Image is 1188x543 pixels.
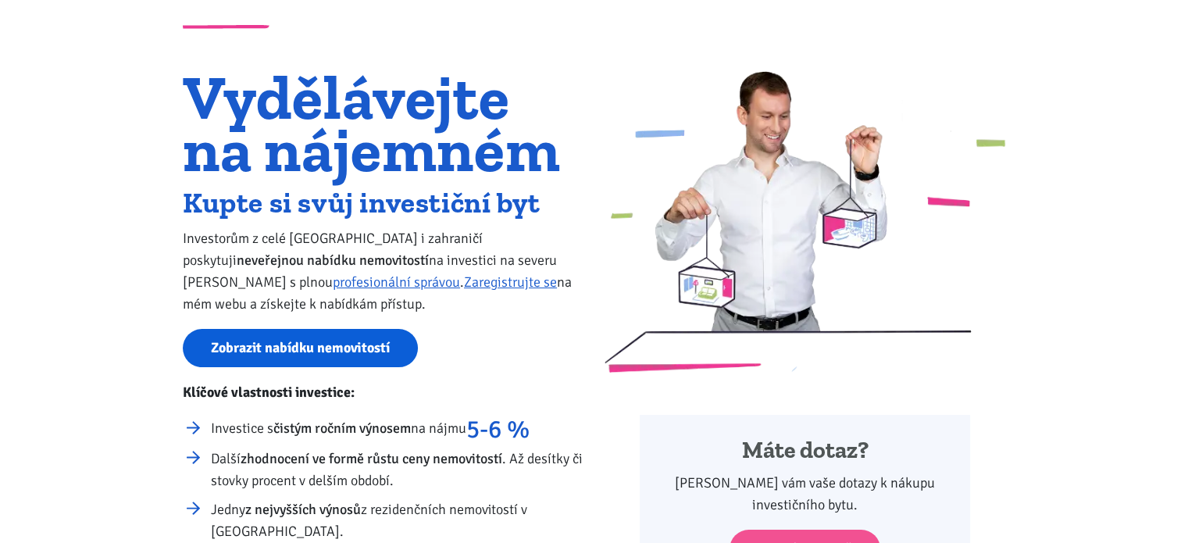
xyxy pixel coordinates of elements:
[464,273,557,291] a: Zaregistrujte se
[333,273,460,291] a: profesionální správou
[183,190,583,216] h2: Kupte si svůj investiční byt
[183,329,418,367] a: Zobrazit nabídku nemovitostí
[273,420,411,437] strong: čistým ročním výnosem
[211,417,583,441] li: Investice s na nájmu
[466,414,530,445] strong: 5-6 %
[211,448,583,491] li: Další . Až desítky či stovky procent v delším období.
[245,501,361,518] strong: z nejvyšších výnosů
[183,227,583,315] p: Investorům z celé [GEOGRAPHIC_DATA] i zahraničí poskytuji na investici na severu [PERSON_NAME] s ...
[241,450,502,467] strong: zhodnocení ve formě růstu ceny nemovitostí
[661,436,949,466] h4: Máte dotaz?
[237,252,429,269] strong: neveřejnou nabídku nemovitostí
[661,472,949,516] p: [PERSON_NAME] vám vaše dotazy k nákupu investičního bytu.
[183,381,583,403] p: Klíčové vlastnosti investice:
[183,71,583,176] h1: Vydělávejte na nájemném
[211,498,583,542] li: Jedny z rezidenčních nemovitostí v [GEOGRAPHIC_DATA].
